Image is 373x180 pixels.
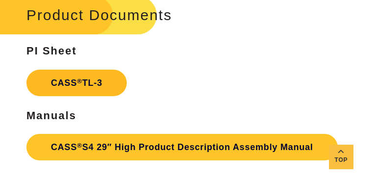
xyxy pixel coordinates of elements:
span: Top [329,154,353,166]
a: Top [329,145,353,169]
strong: Manuals [26,109,76,122]
sup: ® [77,142,82,149]
sup: ® [77,77,82,85]
strong: PI Sheet [26,45,77,57]
a: CASS®TL-3 [26,70,127,96]
a: CASS®S4 29″ High Product Description Assembly Manual [26,134,338,160]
